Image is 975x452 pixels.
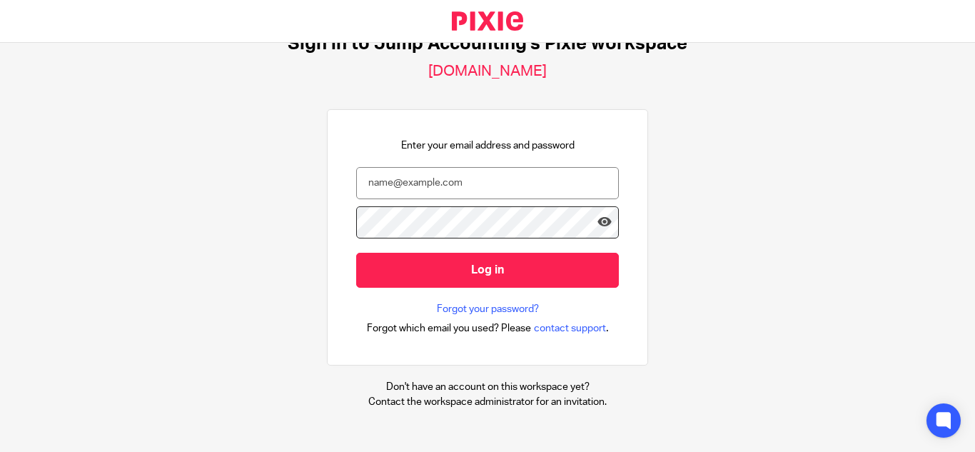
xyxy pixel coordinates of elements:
input: name@example.com [356,167,619,199]
input: Log in [356,253,619,288]
h2: [DOMAIN_NAME] [428,62,547,81]
div: . [367,320,609,336]
span: contact support [534,321,606,336]
p: Enter your email address and password [401,139,575,153]
span: Forgot which email you used? Please [367,321,531,336]
p: Contact the workspace administrator for an invitation. [368,395,607,409]
a: Forgot your password? [437,302,539,316]
h1: Sign in to Jump Accounting's Pixie workspace [288,33,687,55]
p: Don't have an account on this workspace yet? [368,380,607,394]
